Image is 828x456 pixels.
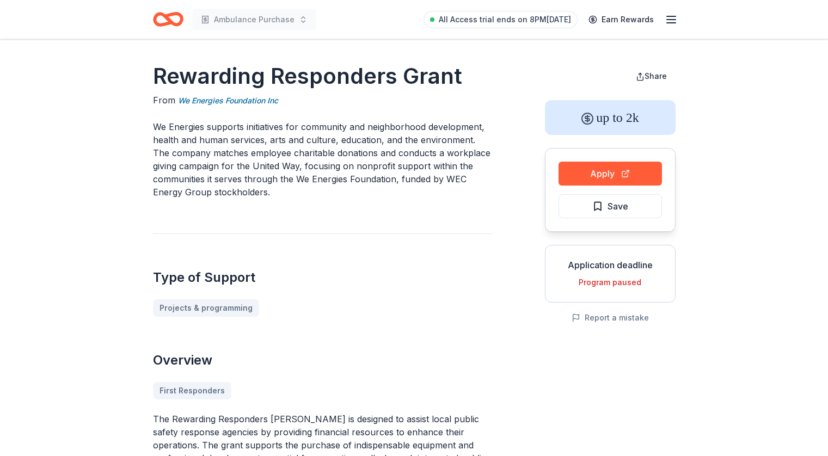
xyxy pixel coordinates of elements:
h1: Rewarding Responders Grant [153,61,493,91]
button: Apply [559,162,662,186]
div: Application deadline [554,258,666,272]
div: Program paused [554,276,666,289]
span: Ambulance Purchase [214,13,295,26]
div: From [153,94,493,107]
div: up to 2k [545,100,676,135]
h2: Type of Support [153,269,493,286]
p: We Energies supports initiatives for community and neighborhood development, health and human ser... [153,120,493,199]
span: All Access trial ends on 8PM[DATE] [439,13,571,26]
h2: Overview [153,352,493,369]
a: All Access trial ends on 8PM[DATE] [424,11,578,28]
button: Report a mistake [572,311,649,324]
button: Share [627,65,676,87]
a: Earn Rewards [582,10,660,29]
span: Save [608,199,628,213]
button: Ambulance Purchase [192,9,316,30]
a: Home [153,7,183,32]
button: Save [559,194,662,218]
a: Projects & programming [153,299,259,317]
span: Share [645,71,667,81]
a: We Energies Foundation Inc [178,94,278,107]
